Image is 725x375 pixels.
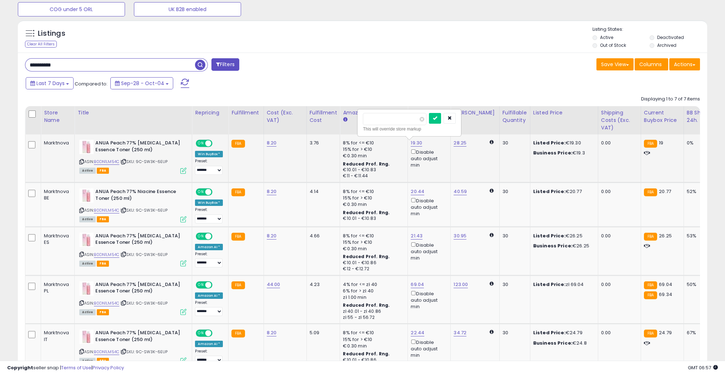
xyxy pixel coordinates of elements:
button: Actions [669,58,700,70]
a: 8.20 [267,188,277,195]
div: 4.23 [310,281,335,288]
span: FBA [97,168,109,174]
b: ANUA Peach 77% [MEDICAL_DATA] Essence Toner (250 ml) [95,233,182,248]
b: ANUA Peach 77% [MEDICAL_DATA] Essence Toner (250 ml) [95,330,182,345]
div: 4.14 [310,188,335,195]
img: 31R-50nIJ9L._SL40_.jpg [79,330,94,344]
span: All listings currently available for purchase on Amazon [79,261,96,267]
b: Business Price: [533,242,572,249]
div: ASIN: [79,281,186,315]
div: 30 [502,281,525,288]
b: Business Price: [533,149,572,156]
span: ON [197,233,206,239]
span: ON [197,189,206,195]
div: zł 1.00 min [343,294,402,301]
span: FBA [97,309,109,315]
div: Amazon AI * [195,292,223,299]
b: Reduced Prof. Rng. [343,351,390,357]
button: UK B2B enabled [134,2,241,16]
span: Last 7 Days [36,80,65,87]
div: 15% for > €10 [343,195,402,201]
a: Terms of Use [61,364,91,371]
div: 15% for > €10 [343,336,402,343]
div: Win BuyBox * [195,199,223,206]
div: ASIN: [79,330,186,363]
span: All listings currently available for purchase on Amazon [79,309,96,315]
div: 8% for <= €10 [343,233,402,239]
strong: Copyright [7,364,33,371]
button: COG under 5 ORL [18,2,125,16]
div: 6% for > zł 40 [343,288,402,294]
span: OFF [211,189,223,195]
div: €10.01 - €10.83 [343,216,402,222]
span: 69.04 [659,281,672,288]
b: Listed Price: [533,232,566,239]
div: 15% for > €10 [343,239,402,246]
div: Disable auto adjust min [411,338,445,359]
div: Preset: [195,159,223,174]
div: 30 [502,140,525,146]
div: Marktnova PL [44,281,69,294]
div: Disable auto adjust min [411,197,445,217]
div: 53% [687,233,710,239]
span: | SKU: 9C-SW3K-6EUP [120,252,167,257]
div: Marktnova IT [44,330,69,342]
small: FBA [644,140,657,148]
button: Last 7 Days [26,77,74,89]
a: 28.25 [454,139,466,147]
span: Compared to: [75,80,107,87]
a: B0DN1LM54C [94,252,119,258]
div: Disable auto adjust min [411,148,445,168]
a: 40.59 [454,188,467,195]
div: 50% [687,281,710,288]
div: 5.09 [310,330,335,336]
div: Amazon AI * [195,244,223,250]
a: 34.72 [454,329,466,336]
a: 44.00 [267,281,280,288]
div: 8% for <= €10 [343,188,402,195]
span: All listings currently available for purchase on Amazon [79,216,96,222]
div: Repricing [195,109,225,117]
small: FBA [644,330,657,337]
div: €24.8 [533,340,592,346]
span: Sep-28 - Oct-04 [121,80,164,87]
a: 8.20 [267,232,277,240]
small: FBA [644,188,657,196]
a: 8.20 [267,329,277,336]
b: Reduced Prof. Rng. [343,253,390,260]
span: 26.25 [659,232,672,239]
span: Columns [639,61,662,68]
div: 0.00 [601,233,635,239]
div: €19.3 [533,150,592,156]
img: 31R-50nIJ9L._SL40_.jpg [79,188,94,203]
div: seller snap | | [7,365,124,371]
div: €0.30 min [343,201,402,208]
div: Amazon AI * [195,341,223,347]
div: zł 55 - zł 56.72 [343,315,402,321]
b: Reduced Prof. Rng. [343,302,390,308]
div: €12 - €12.72 [343,266,402,272]
span: OFF [211,282,223,288]
small: FBA [644,281,657,289]
div: Clear All Filters [25,41,57,48]
div: zł 40.01 - zł 40.86 [343,309,402,315]
button: Columns [635,58,668,70]
div: Store Name [44,109,71,124]
span: | SKU: 9C-SW3K-6EUP [120,207,167,213]
div: ASIN: [79,188,186,222]
small: Amazon Fees. [343,117,347,123]
b: Listed Price: [533,281,566,288]
a: 123.00 [454,281,468,288]
span: All listings currently available for purchase on Amazon [79,168,96,174]
a: 20.44 [411,188,424,195]
div: 0.00 [601,140,635,146]
span: OFF [211,140,223,147]
div: Marktnova BE [44,188,69,201]
a: 8.20 [267,139,277,147]
div: Marktnova [44,140,69,146]
b: Listed Price: [533,139,566,146]
span: ON [197,140,206,147]
p: Listing States: [592,26,707,33]
img: 31R-50nIJ9L._SL40_.jpg [79,281,94,296]
div: €20.77 [533,188,592,195]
